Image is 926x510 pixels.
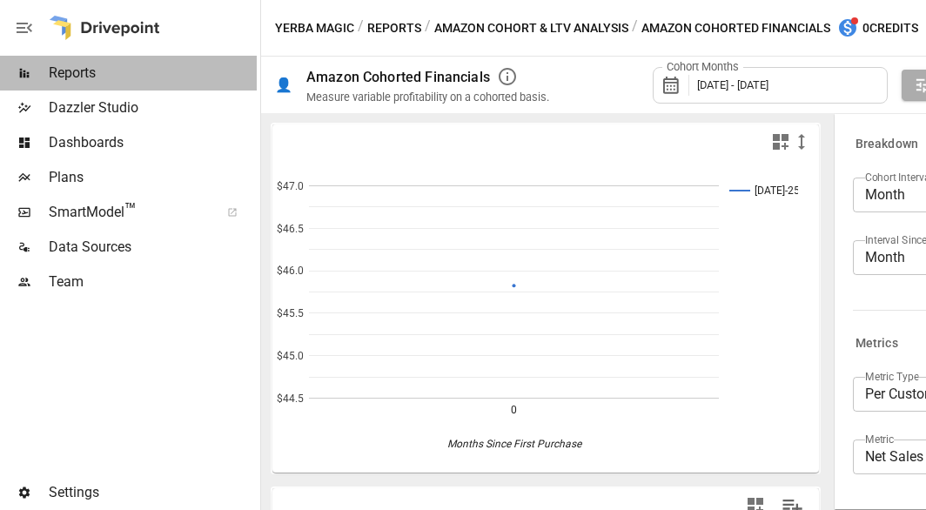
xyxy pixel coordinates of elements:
[277,265,304,277] text: $46.0
[306,91,549,104] div: Measure variable profitability on a cohorted basis.
[49,272,257,292] span: Team
[275,77,292,93] div: 👤
[49,482,257,503] span: Settings
[697,78,768,91] span: [DATE] - [DATE]
[662,59,743,75] label: Cohort Months
[632,17,638,39] div: /
[277,350,304,362] text: $45.0
[49,237,257,258] span: Data Sources
[277,180,304,192] text: $47.0
[49,202,208,223] span: SmartModel
[277,393,304,405] text: $44.5
[447,438,582,450] text: Months Since First Purchase
[856,334,898,353] h6: Metrics
[49,97,257,118] span: Dazzler Studio
[49,167,257,188] span: Plans
[755,185,800,197] text: [DATE]-25
[425,17,431,39] div: /
[275,17,354,39] button: Yerba Magic
[865,432,894,446] label: Metric
[49,63,257,84] span: Reports
[865,369,919,384] label: Metric Type
[277,307,304,319] text: $45.5
[862,17,918,39] span: 0 Credits
[358,17,364,39] div: /
[434,17,628,39] button: Amazon Cohort & LTV Analysis
[830,12,925,44] button: 0Credits
[49,132,257,153] span: Dashboards
[511,404,517,416] text: 0
[306,69,490,85] div: Amazon Cohorted Financials
[277,223,304,235] text: $46.5
[367,17,421,39] button: Reports
[124,199,137,221] span: ™
[272,159,798,473] svg: A chart.
[856,135,918,154] h6: Breakdown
